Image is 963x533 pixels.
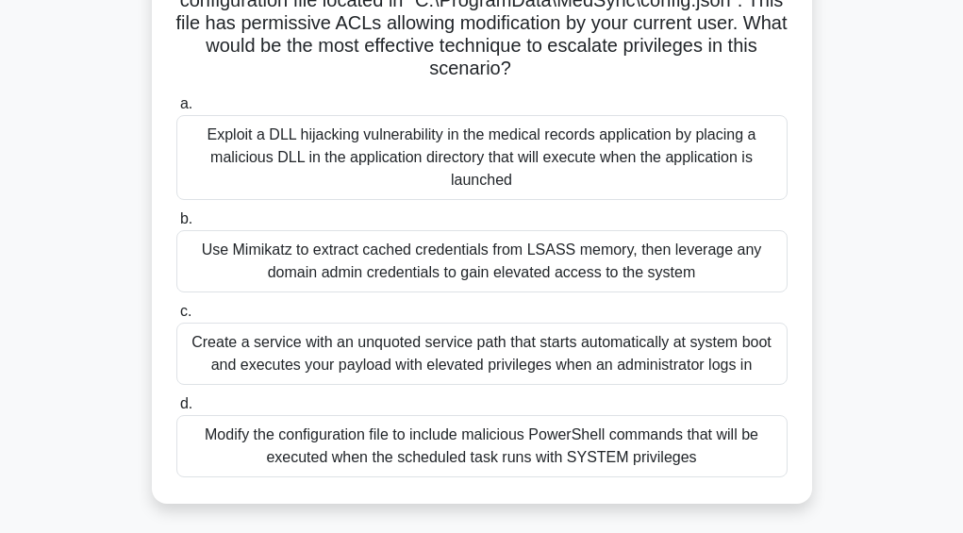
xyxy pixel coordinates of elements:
div: Create a service with an unquoted service path that starts automatically at system boot and execu... [176,323,788,385]
span: c. [180,303,191,319]
span: b. [180,210,192,226]
div: Modify the configuration file to include malicious PowerShell commands that will be executed when... [176,415,788,477]
span: a. [180,95,192,111]
div: Use Mimikatz to extract cached credentials from LSASS memory, then leverage any domain admin cred... [176,230,788,292]
span: d. [180,395,192,411]
div: Exploit a DLL hijacking vulnerability in the medical records application by placing a malicious D... [176,115,788,200]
